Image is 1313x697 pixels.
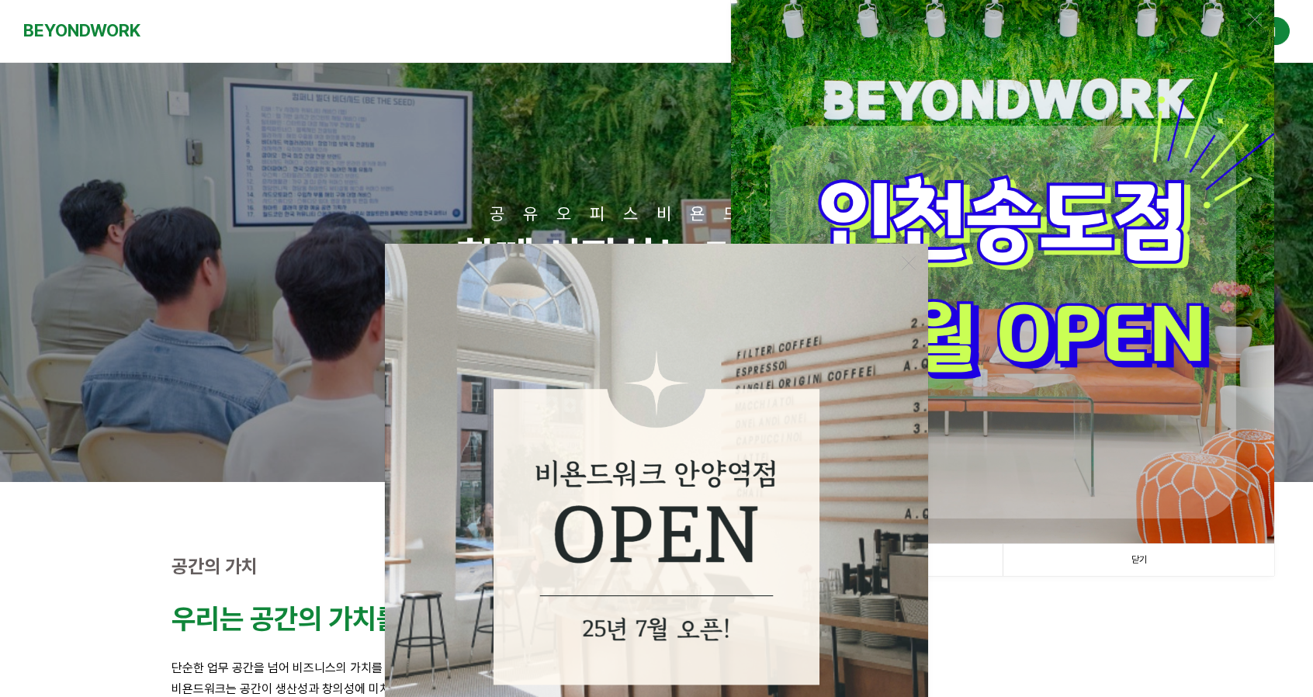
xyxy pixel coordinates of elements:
strong: 공간의 가치 [171,555,258,577]
strong: 우리는 공간의 가치를 높입니다. [171,602,510,636]
a: 닫기 [1003,544,1274,576]
a: BEYONDWORK [23,16,140,45]
p: 단순한 업무 공간을 넘어 비즈니스의 가치를 높이는 영감의 공간을 만듭니다. [171,657,1142,678]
